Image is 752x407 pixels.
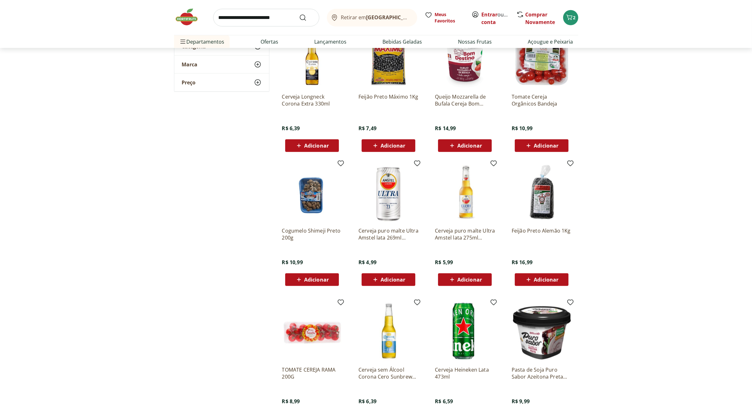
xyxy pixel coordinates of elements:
[435,125,456,132] span: R$ 14,99
[174,73,269,91] button: Preço
[282,28,342,88] img: Cerveja Longneck Corona Extra 330ml
[425,11,464,24] a: Meus Favoritos
[563,10,578,25] button: Carrinho
[457,143,482,148] span: Adicionar
[573,15,576,21] span: 2
[304,277,329,282] span: Adicionar
[282,162,342,222] img: Cogumelo Shimeji Preto 200g
[381,143,405,148] span: Adicionar
[435,93,495,107] a: Queijo Mozzarella de Bufala Cereja Bom Destino 160g
[457,277,482,282] span: Adicionar
[482,11,498,18] a: Entrar
[482,11,510,26] span: ou
[341,15,411,20] span: Retirar em
[182,79,196,85] span: Preço
[282,398,300,405] span: R$ 8,99
[438,273,492,286] button: Adicionar
[358,162,418,222] img: Cerveja puro malte Ultra Amstel lata 269ml gelada
[435,162,495,222] img: Cerveja puro malte Ultra Amstel lata 275ml gelada
[512,28,572,88] img: Tomate Cereja Orgânicos Bandeja
[182,61,198,67] span: Marca
[512,93,572,107] a: Tomate Cereja Orgânicos Bandeja
[358,125,376,132] span: R$ 7,49
[282,227,342,241] a: Cogumelo Shimeji Preto 200g
[261,38,278,46] a: Ofertas
[285,273,339,286] button: Adicionar
[438,139,492,152] button: Adicionar
[435,227,495,241] a: Cerveja puro malte Ultra Amstel lata 275ml gelada
[174,8,206,27] img: Hortifruti
[435,11,464,24] span: Meus Favoritos
[362,273,415,286] button: Adicionar
[174,55,269,73] button: Marca
[512,259,532,266] span: R$ 16,99
[482,11,516,26] a: Criar conta
[515,273,569,286] button: Adicionar
[512,366,572,380] a: Pasta de Soja Puro Sabor Azeitona Preta 175g
[299,14,314,21] button: Submit Search
[314,38,346,46] a: Lançamentos
[382,38,422,46] a: Bebidas Geladas
[358,301,418,361] img: Cerveja sem Álcool Corona Cero Sunbrew Long Neck 330ml
[534,277,558,282] span: Adicionar
[435,28,495,88] img: Queijo Mozzarella de Bufala Cereja Bom Destino 160g
[512,227,572,241] a: Feijão Preto Alemão 1Kg
[282,93,342,107] a: Cerveja Longneck Corona Extra 330ml
[515,139,569,152] button: Adicionar
[366,14,472,21] b: [GEOGRAPHIC_DATA]/[GEOGRAPHIC_DATA]
[327,9,417,27] button: Retirar em[GEOGRAPHIC_DATA]/[GEOGRAPHIC_DATA]
[534,143,558,148] span: Adicionar
[358,366,418,380] a: Cerveja sem Álcool Corona Cero Sunbrew Long Neck 330ml
[512,125,532,132] span: R$ 10,99
[304,143,329,148] span: Adicionar
[526,11,555,26] a: Comprar Novamente
[512,162,572,222] img: Feijão Preto Alemão 1Kg
[381,277,405,282] span: Adicionar
[435,398,453,405] span: R$ 6,59
[213,9,319,27] input: search
[458,38,492,46] a: Nossas Frutas
[362,139,415,152] button: Adicionar
[435,366,495,380] a: Cerveja Heineken Lata 473ml
[282,125,300,132] span: R$ 6,39
[358,227,418,241] a: Cerveja puro malte Ultra Amstel lata 269ml gelada
[512,301,572,361] img: Pasta de Soja Puro Sabor Azeitona Preta 175g
[435,259,453,266] span: R$ 5,99
[358,398,376,405] span: R$ 6,39
[358,259,376,266] span: R$ 4,99
[282,366,342,380] a: TOMATE CEREJA RAMA 200G
[282,301,342,361] img: TOMATE CEREJA RAMA 200G
[358,93,418,107] a: Feijão Preto Máximo 1Kg
[179,34,187,49] button: Menu
[282,259,303,266] span: R$ 10,99
[435,301,495,361] img: Cerveja Heineken Lata 473ml
[512,398,530,405] span: R$ 9,99
[179,34,225,49] span: Departamentos
[285,139,339,152] button: Adicionar
[528,38,573,46] a: Açougue e Peixaria
[358,28,418,88] img: Feijão Preto Máximo 1Kg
